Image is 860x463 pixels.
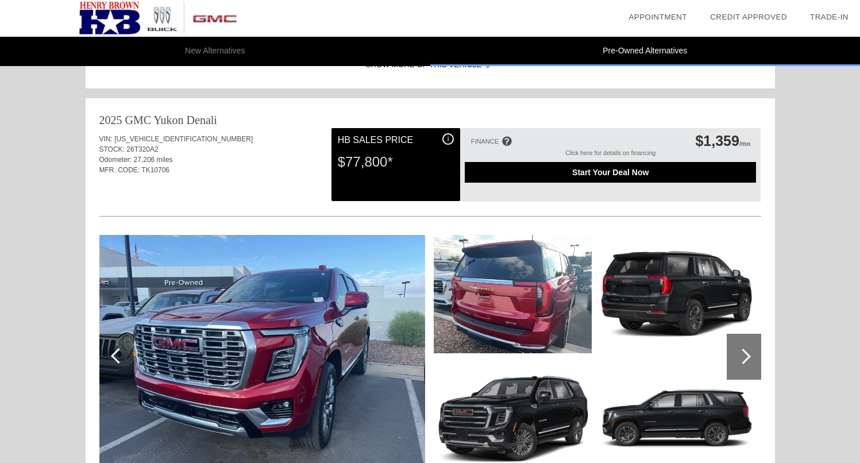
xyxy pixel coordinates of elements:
div: Click here for details on financing [465,149,756,162]
img: 2.jpg [434,235,592,353]
span: 27,206 miles [134,156,173,164]
a: Trade-In [810,13,849,21]
span: Odometer: [99,156,132,164]
span: TK10706 [141,166,169,174]
div: 2025 GMC Yukon [99,112,184,128]
div: $77,800* [338,147,454,177]
div: HB Sales Price [338,133,454,147]
span: STOCK: [99,145,125,153]
span: MFR. CODE: [99,166,140,174]
div: Denali [187,112,217,128]
a: Credit Approved [710,13,787,21]
img: cc_2025gms031947600_02_1280_gba.png [597,235,755,353]
div: /mo [695,133,750,149]
div: i [442,133,454,145]
span: $1,359 [695,133,739,149]
div: FINANCE [471,138,499,145]
div: Quoted on [DATE] 9:09:36 AM [99,182,761,200]
span: Start Your Deal Now [479,168,742,177]
span: [US_VEHICLE_IDENTIFICATION_NUMBER] [114,135,253,143]
span: VIN: [99,135,113,143]
a: Appointment [628,13,687,21]
span: 26T320A2 [126,145,158,153]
